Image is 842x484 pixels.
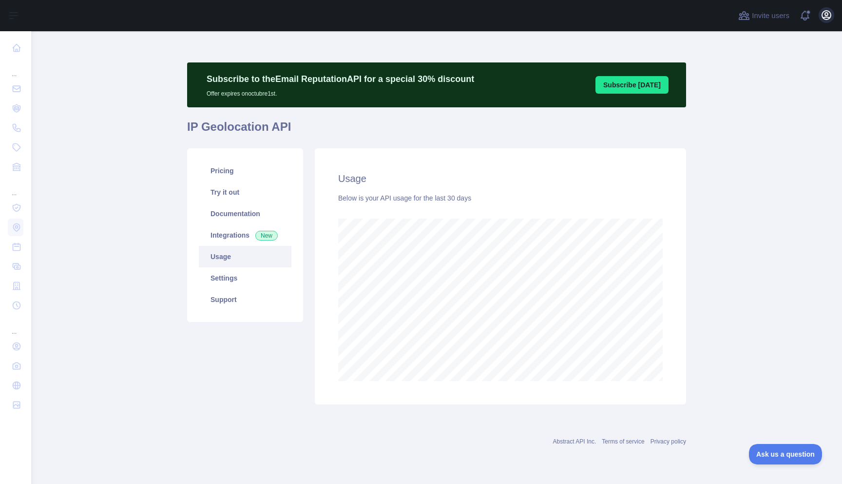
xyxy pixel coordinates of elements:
span: New [255,231,278,241]
a: Terms of service [602,438,644,445]
div: ... [8,316,23,336]
a: Privacy policy [651,438,686,445]
a: Settings [199,267,291,289]
a: Integrations New [199,224,291,246]
div: ... [8,178,23,197]
button: Subscribe [DATE] [595,76,669,94]
div: ... [8,59,23,78]
button: Invite users [736,8,791,23]
a: Try it out [199,181,291,203]
h1: IP Geolocation API [187,119,686,142]
a: Pricing [199,160,291,181]
span: Invite users [752,10,789,21]
a: Support [199,289,291,310]
a: Documentation [199,203,291,224]
p: Subscribe to the Email Reputation API for a special 30 % discount [207,72,474,86]
h2: Usage [338,172,663,185]
div: Below is your API usage for the last 30 days [338,193,663,203]
a: Abstract API Inc. [553,438,596,445]
a: Usage [199,246,291,267]
iframe: Toggle Customer Support [749,444,823,464]
p: Offer expires on octubre 1st. [207,86,474,98]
